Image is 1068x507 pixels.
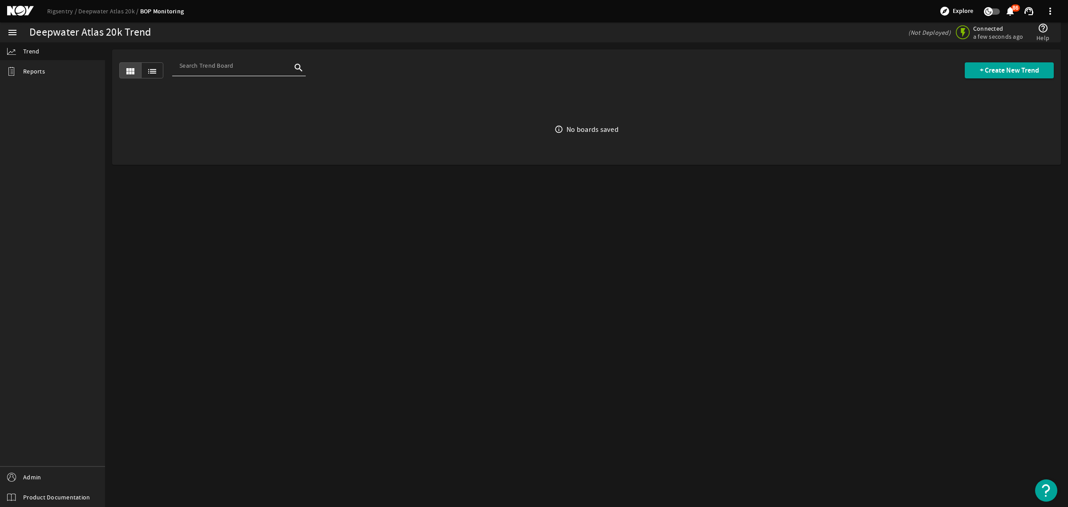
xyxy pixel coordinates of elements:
button: more_vert [1040,0,1061,22]
button: 86 [1005,7,1015,16]
button: Explore [936,4,977,18]
a: Deepwater Atlas 20k [78,7,140,15]
input: Search Trend Board [179,61,291,70]
i: search [293,62,304,73]
a: Rigsentry [47,7,78,15]
button: + Create New Trend [965,62,1054,78]
div: Deepwater Atlas 20k Trend [29,28,151,37]
div: (Not Deployed) [905,28,954,37]
span: + Create New Trend [980,66,1039,75]
i: info_outline [554,125,563,134]
span: Help [1036,33,1049,42]
span: Admin [23,473,41,482]
span: Explore [953,7,973,16]
mat-icon: explore [939,6,950,16]
mat-icon: notifications [1005,6,1015,16]
mat-icon: menu [7,27,18,38]
span: a few seconds ago [973,33,1023,41]
div: No boards saved [566,125,619,134]
span: Product Documentation [23,493,90,502]
button: Open Resource Center [1035,479,1057,502]
mat-icon: view_module [125,66,136,77]
mat-icon: help_outline [1038,23,1048,33]
span: Connected [973,25,1023,33]
a: BOP Monitoring [140,7,184,16]
mat-icon: support_agent [1023,6,1034,16]
span: Reports [23,67,45,76]
span: Trend [23,47,39,56]
mat-icon: list [147,66,158,77]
